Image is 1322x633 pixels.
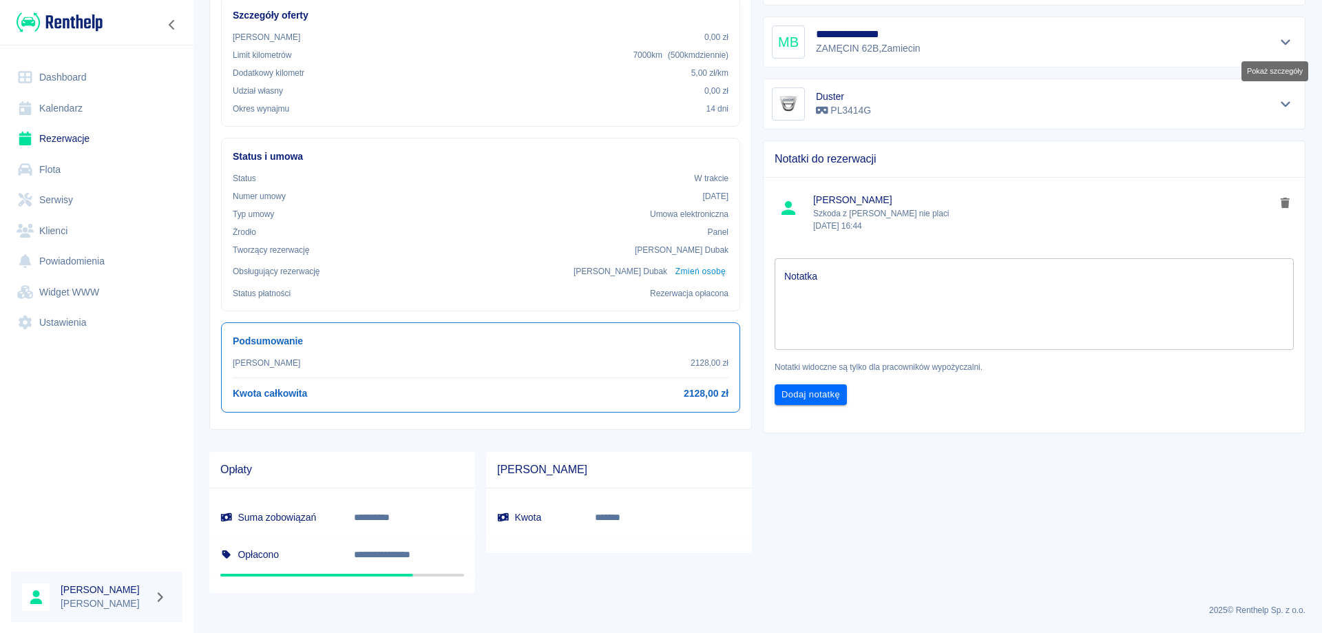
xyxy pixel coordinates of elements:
h6: Podsumowanie [233,334,728,349]
p: ZAMĘCIN 62B , Zamiecin [816,41,923,56]
span: Notatki do rezerwacji [775,152,1294,166]
h6: [PERSON_NAME] [61,583,149,596]
p: [PERSON_NAME] [233,31,300,43]
p: Szkoda z [PERSON_NAME] nie placi [813,207,1275,232]
p: Notatki widoczne są tylko dla pracowników wypożyczalni. [775,361,1294,373]
div: Pokaż szczegóły [1241,61,1308,81]
a: Powiadomienia [11,246,182,277]
p: Udział własny [233,85,283,97]
span: [PERSON_NAME] [497,463,741,477]
p: [DATE] 16:44 [813,220,1275,232]
p: 2025 © Renthelp Sp. z o.o. [209,604,1305,616]
button: Dodaj notatkę [775,384,847,406]
p: 14 dni [706,103,728,115]
p: Dodatkowy kilometr [233,67,304,79]
p: Panel [708,226,729,238]
button: Pokaż szczegóły [1274,32,1297,52]
h6: Duster [816,90,871,103]
button: Zmień osobę [673,262,728,282]
p: Status [233,172,256,185]
a: Flota [11,154,182,185]
div: MB [772,25,805,59]
p: Umowa elektroniczna [650,208,728,220]
h6: Kwota [497,510,573,524]
p: [PERSON_NAME] Dubak [635,244,728,256]
img: Image [775,90,802,118]
h6: Status i umowa [233,149,728,164]
p: 0,00 zł [704,85,728,97]
span: [PERSON_NAME] [813,193,1275,207]
p: PL3414G [816,103,871,118]
p: Okres wynajmu [233,103,289,115]
a: Serwisy [11,185,182,216]
p: [PERSON_NAME] Dubak [574,265,667,278]
button: delete note [1275,194,1296,212]
p: Tworzący rezerwację [233,244,309,256]
a: Renthelp logo [11,11,103,34]
p: [PERSON_NAME] [233,357,300,369]
h6: Szczegóły oferty [233,8,728,23]
span: Opłaty [220,463,464,477]
button: Zwiń nawigację [162,16,182,34]
p: Rezerwacja opłacona [650,287,728,300]
p: [DATE] [702,190,728,203]
p: 2128,00 zł [691,357,728,369]
p: 5,00 zł /km [691,67,728,79]
p: Typ umowy [233,208,274,220]
a: Widget WWW [11,277,182,308]
p: Status płatności [233,287,291,300]
a: Dashboard [11,62,182,93]
button: Pokaż szczegóły [1274,94,1297,114]
p: Numer umowy [233,190,286,203]
p: W trakcie [694,172,728,185]
span: Pozostało 456,00 zł do zapłaty [220,574,464,577]
a: Klienci [11,216,182,247]
a: Rezerwacje [11,123,182,154]
p: Żrodło [233,226,256,238]
h6: Suma zobowiązań [220,510,332,524]
p: 0,00 zł [704,31,728,43]
p: Obsługujący rezerwację [233,265,320,278]
h6: Opłacono [220,548,332,561]
p: Limit kilometrów [233,49,291,61]
img: Renthelp logo [17,11,103,34]
h6: Kwota całkowita [233,386,307,401]
h6: 2128,00 zł [684,386,728,401]
p: [PERSON_NAME] [61,596,149,611]
a: Kalendarz [11,93,182,124]
span: ( 500 km dziennie ) [668,50,728,60]
a: Ustawienia [11,307,182,338]
p: 7000 km [633,49,728,61]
